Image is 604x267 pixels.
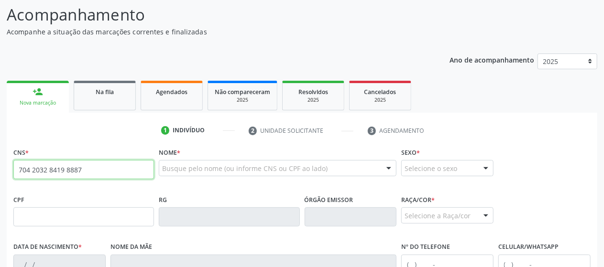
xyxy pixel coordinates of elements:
div: 2025 [289,96,337,104]
div: 2025 [215,96,270,104]
label: Nome da mãe [110,240,152,255]
span: Busque pelo nome (ou informe CNS ou CPF ao lado) [162,163,328,173]
label: Nome [159,145,180,160]
label: Celular/WhatsApp [498,240,559,255]
span: Na fila [96,88,114,96]
label: Raça/cor [401,192,435,207]
span: Resolvidos [298,88,328,96]
label: CPF [13,192,24,207]
span: Selecione o sexo [405,163,457,173]
label: Nº do Telefone [401,240,450,255]
div: 2025 [356,96,404,104]
span: Agendados [156,88,187,96]
div: 1 [161,126,170,135]
p: Ano de acompanhamento [450,53,534,65]
div: Nova marcação [13,99,62,107]
p: Acompanhamento [7,3,420,27]
label: CNS [13,145,29,160]
p: Acompanhe a situação das marcações correntes e finalizadas [7,27,420,37]
label: Órgão emissor [305,192,353,207]
div: person_add [33,86,43,97]
label: Data de nascimento [13,240,82,255]
label: Sexo [401,145,420,160]
span: Não compareceram [215,88,270,96]
label: RG [159,192,167,207]
span: Cancelados [364,88,396,96]
span: Selecione a Raça/cor [405,211,471,221]
div: Indivíduo [173,126,205,135]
